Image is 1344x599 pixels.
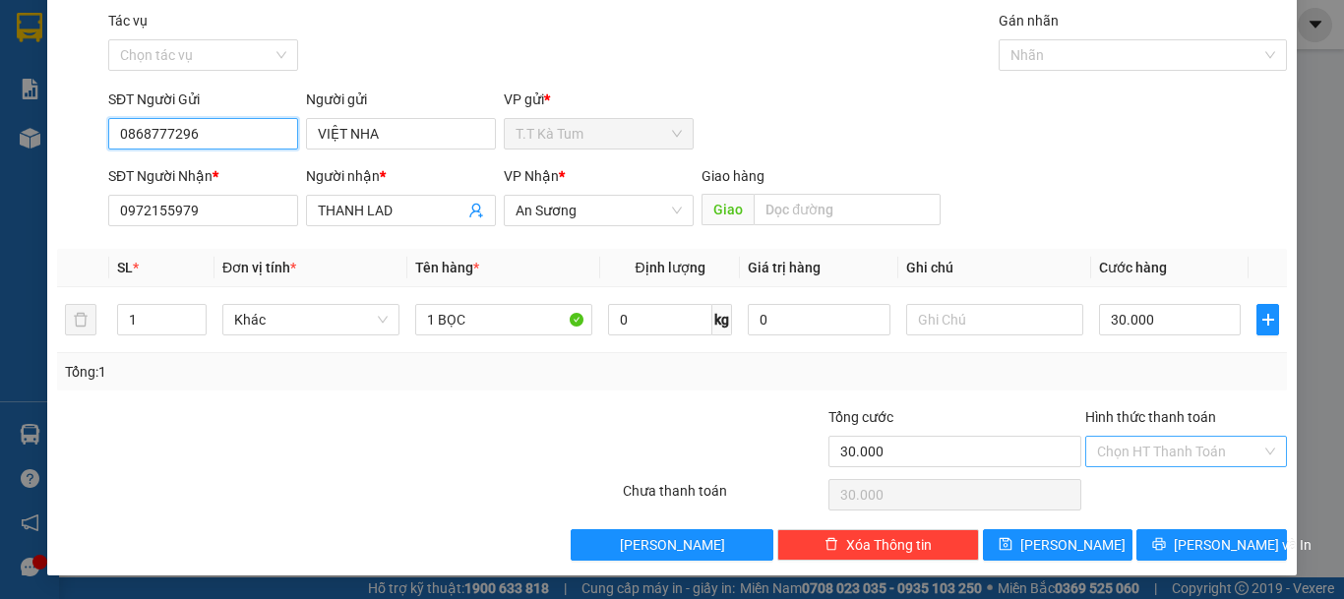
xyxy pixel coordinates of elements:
div: 0865288452 [17,64,174,91]
span: CR : [15,105,45,126]
span: [PERSON_NAME] [620,534,725,556]
th: Ghi chú [898,249,1091,287]
span: Nhận: [188,19,235,39]
button: plus [1256,304,1279,335]
span: [PERSON_NAME] [1020,534,1126,556]
span: plus [1257,312,1278,328]
span: Giá trị hàng [748,260,821,275]
span: user-add [468,203,484,218]
span: SL [117,260,133,275]
div: 30.000 [15,103,177,127]
div: Chưa thanh toán [621,480,826,514]
span: Đơn vị tính [222,260,296,275]
span: Cước hàng [1099,260,1167,275]
input: Ghi Chú [906,304,1083,335]
div: Người gửi [306,89,496,110]
button: save[PERSON_NAME] [983,529,1133,561]
div: Tên hàng: 1 bao thư ( : 1 ) [17,139,346,163]
input: VD: Bàn, Ghế [415,304,592,335]
input: Dọc đường [754,194,941,225]
div: DŨNG [188,40,346,64]
button: [PERSON_NAME] [571,529,772,561]
span: Giao hàng [702,168,764,184]
div: T.T Kà Tum [17,17,174,40]
div: SĐT Người Gửi [108,89,298,110]
button: delete [65,304,96,335]
div: giang [17,40,174,64]
label: Hình thức thanh toán [1085,409,1216,425]
span: Khác [234,305,388,334]
input: 0 [748,304,889,335]
span: Xóa Thông tin [846,534,932,556]
div: Tổng: 1 [65,361,520,383]
span: Tên hàng [415,260,479,275]
div: 0968785639 [188,64,346,91]
span: Gửi: [17,19,47,39]
span: An Sương [516,196,682,225]
span: printer [1152,537,1166,553]
button: deleteXóa Thông tin [777,529,979,561]
span: Giao [702,194,754,225]
label: Tác vụ [108,13,148,29]
span: SL [228,137,255,164]
span: Tổng cước [828,409,893,425]
div: Người nhận [306,165,496,187]
div: An Sương [188,17,346,40]
div: SĐT Người Nhận [108,165,298,187]
button: printer[PERSON_NAME] và In [1136,529,1287,561]
label: Gán nhãn [999,13,1059,29]
span: [PERSON_NAME] và In [1174,534,1312,556]
span: delete [825,537,838,553]
span: VP Nhận [504,168,559,184]
span: kg [712,304,732,335]
span: T.T Kà Tum [516,119,682,149]
span: save [999,537,1012,553]
div: VP gửi [504,89,694,110]
span: Định lượng [635,260,704,275]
